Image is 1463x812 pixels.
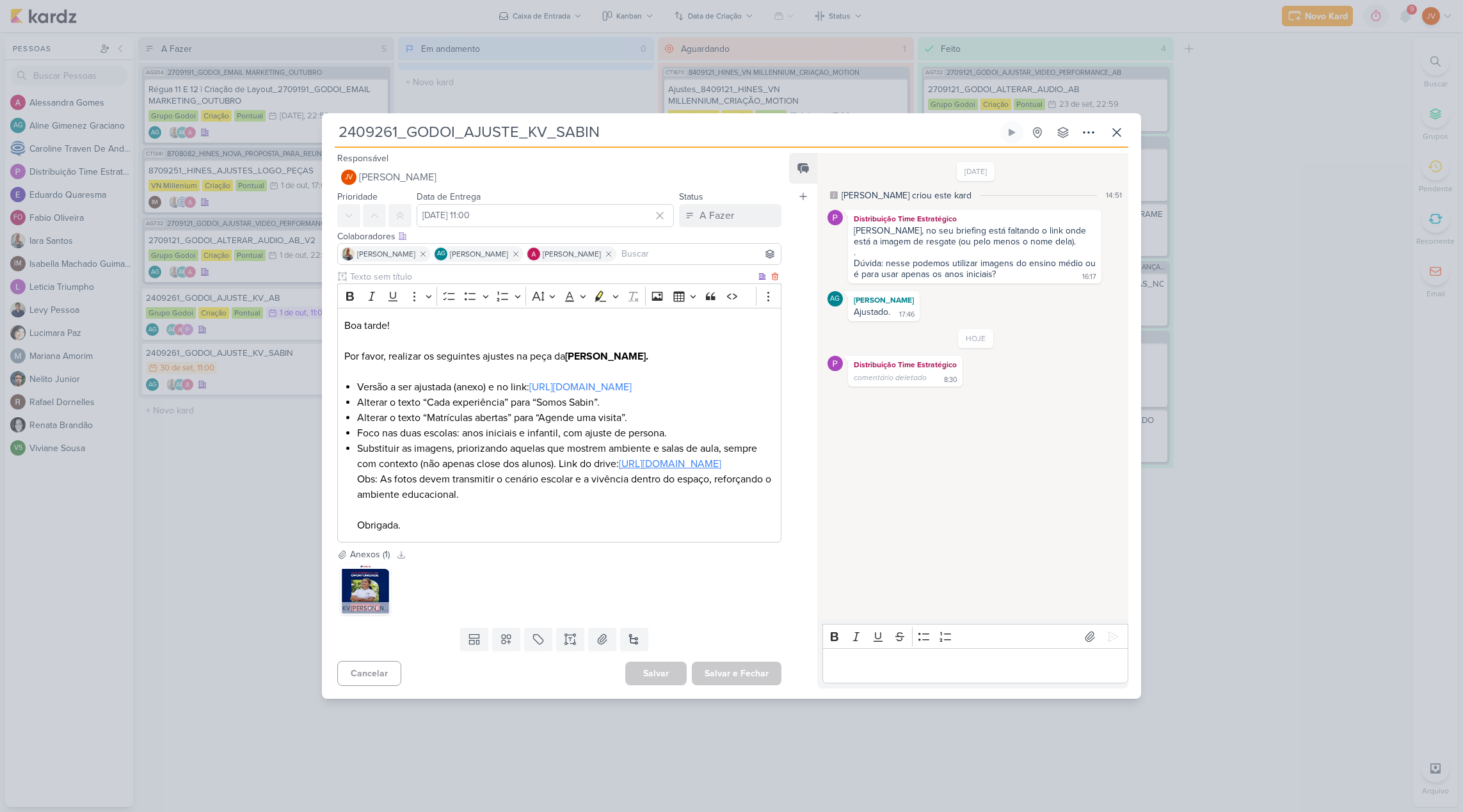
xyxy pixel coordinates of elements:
[337,153,388,164] label: Responsável
[619,246,778,262] input: Buscar
[335,121,998,144] input: Kard Sem Título
[357,395,774,410] li: Alterar o texto “Cada experiência” para “Somos Sabin”.
[854,247,1096,258] div: .
[357,410,774,426] li: Alterar o texto “Matrículas abertas” para “Agende uma visita”.
[854,306,890,317] div: Ajustado.
[435,248,447,260] div: Aline Gimenez Graciano
[340,564,391,615] img: yg2U0uiYDZtegpxghw3ozy8meOsdUh9RvonGlPmR.jpg
[842,189,971,202] div: [PERSON_NAME] criou este kard
[827,356,843,371] img: Distribuição Time Estratégico
[679,204,781,227] button: A Fazer
[679,191,703,202] label: Status
[565,350,648,363] strong: [PERSON_NAME].
[437,251,445,257] p: AG
[357,426,774,441] li: Foco nas duas escolas: anos iniciais e infantil, com ajuste de persona.
[822,648,1128,683] div: Editor editing area: main
[417,204,674,227] input: Select a date
[1007,127,1017,138] div: Ligar relógio
[337,166,781,189] button: JV [PERSON_NAME]
[357,441,774,533] li: Substituir as imagens, priorizando aquelas que mostrem ambiente e salas de aula, sempre com conte...
[827,291,843,306] div: Aline Gimenez Graciano
[450,248,508,260] span: [PERSON_NAME]
[348,270,756,283] input: Texto sem título
[337,191,378,202] label: Prioridade
[359,170,436,185] span: [PERSON_NAME]
[851,294,917,306] div: [PERSON_NAME]
[851,212,1099,225] div: Distribuição Time Estratégico
[1106,189,1122,201] div: 14:51
[337,661,401,686] button: Cancelar
[529,381,632,394] a: [URL][DOMAIN_NAME]
[527,248,540,260] img: Alessandra Gomes
[337,230,781,243] div: Colaboradores
[341,170,356,185] div: Joney Viana
[854,258,1098,280] div: Dúvida: nesse podemos utilizar imagens do ensino médio ou é para usar apenas os anos iniciais?
[830,296,840,303] p: AG
[543,248,601,260] span: [PERSON_NAME]
[342,248,355,260] img: Iara Santos
[827,210,843,225] img: Distribuição Time Estratégico
[822,624,1128,649] div: Editor toolbar
[345,174,353,181] p: JV
[350,548,390,561] div: Anexos (1)
[854,225,1096,247] div: [PERSON_NAME], no seu briefing está faltando o link onde está a imagem de resgate (ou pelo menos ...
[337,308,781,543] div: Editor editing area: main
[340,602,391,615] div: KV [PERSON_NAME].jpg
[337,283,781,308] div: Editor toolbar
[854,373,927,382] span: comentário deletado
[619,458,721,470] a: [URL][DOMAIN_NAME]
[851,358,960,371] div: Distribuição Time Estratégico
[700,208,734,223] div: A Fazer
[344,318,774,364] p: Boa tarde! Por favor, realizar os seguintes ajustes na peça da
[899,310,915,320] div: 17:46
[1082,272,1096,282] div: 16:17
[944,375,957,385] div: 8:30
[357,248,415,260] span: [PERSON_NAME]
[357,379,774,395] li: Versão a ser ajustada (anexo) e no link:
[417,191,481,202] label: Data de Entrega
